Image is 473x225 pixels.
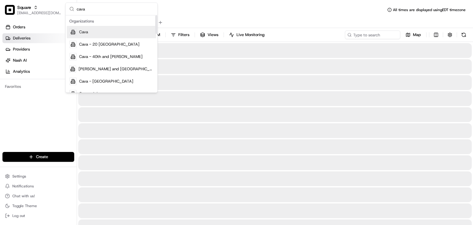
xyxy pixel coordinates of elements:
[6,25,112,35] p: Welcome 👋
[178,32,189,38] span: Filters
[2,192,74,200] button: Chat with us!
[6,90,11,95] div: 📗
[17,10,61,15] button: [EMAIL_ADDRESS][DOMAIN_NAME]
[459,31,468,39] button: Refresh
[79,54,143,59] span: Cava - 40th and [PERSON_NAME]
[6,59,17,70] img: 1736555255976-a54dd68f-1ca7-489b-9aae-adbdc363a1c4
[13,69,30,74] span: Analytics
[2,22,77,32] a: Orders
[66,15,157,92] div: Suggestions
[2,82,74,92] div: Favorites
[79,91,112,96] span: Cava - Arboretum
[79,29,88,35] span: Cava
[4,87,50,98] a: 📗Knowledge Base
[21,65,78,70] div: We're available if you need us!
[236,32,265,38] span: Live Monitoring
[13,35,30,41] span: Deliveries
[36,154,48,160] span: Create
[197,31,221,39] button: Views
[79,42,139,47] span: Cava - 20 [GEOGRAPHIC_DATA]
[413,32,421,38] span: Map
[16,40,102,46] input: Clear
[208,32,218,38] span: Views
[79,79,133,84] span: Cava - [GEOGRAPHIC_DATA]
[168,31,192,39] button: Filters
[13,58,27,63] span: Nash AI
[12,174,26,179] span: Settings
[50,87,101,98] a: 💻API Documentation
[43,104,75,109] a: Powered byPylon
[2,172,74,181] button: Settings
[2,202,74,210] button: Toggle Theme
[2,44,77,54] a: Providers
[79,66,154,72] span: [PERSON_NAME] and [GEOGRAPHIC_DATA]
[2,211,74,220] button: Log out
[393,7,466,12] span: All times are displayed using EDT timezone
[58,89,99,96] span: API Documentation
[2,2,64,17] button: SquareSquare[EMAIL_ADDRESS][DOMAIN_NAME]
[2,67,77,76] a: Analytics
[77,3,154,15] input: Search...
[2,152,74,162] button: Create
[67,17,156,26] div: Organizations
[17,4,31,10] button: Square
[12,203,37,208] span: Toggle Theme
[12,184,34,189] span: Notifications
[2,182,74,190] button: Notifications
[105,61,112,68] button: Start new chat
[6,6,18,18] img: Nash
[12,194,35,198] span: Chat with us!
[403,31,424,39] button: Map
[21,59,101,65] div: Start new chat
[2,55,77,65] a: Nash AI
[2,33,77,43] a: Deliveries
[13,24,25,30] span: Orders
[345,31,400,39] input: Type to search
[52,90,57,95] div: 💻
[12,89,47,96] span: Knowledge Base
[13,47,30,52] span: Providers
[61,104,75,109] span: Pylon
[12,213,25,218] span: Log out
[5,5,15,15] img: Square
[226,31,267,39] button: Live Monitoring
